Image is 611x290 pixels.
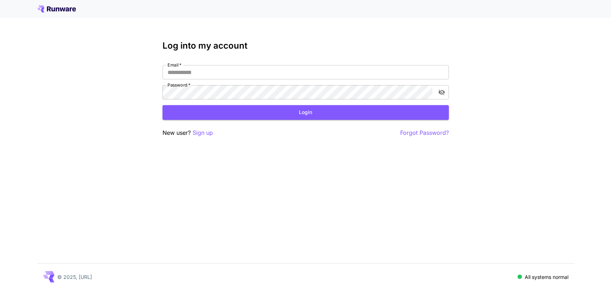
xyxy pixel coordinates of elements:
[168,62,181,68] label: Email
[57,273,92,281] p: © 2025, [URL]
[400,128,449,137] button: Forgot Password?
[163,128,213,137] p: New user?
[163,41,449,51] h3: Log into my account
[525,273,568,281] p: All systems normal
[163,105,449,120] button: Login
[168,82,190,88] label: Password
[435,86,448,99] button: toggle password visibility
[193,128,213,137] button: Sign up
